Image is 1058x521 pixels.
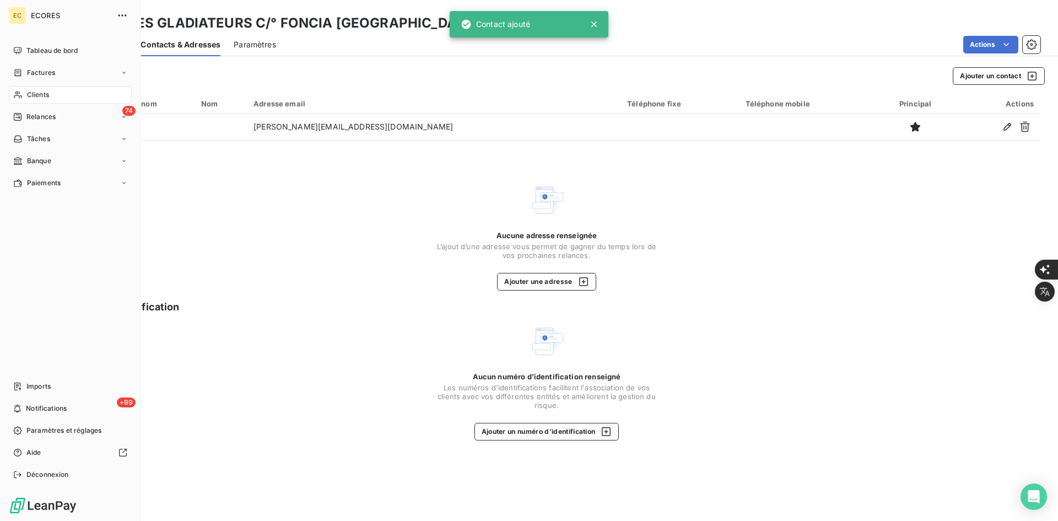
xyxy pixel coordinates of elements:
span: Contacts & Adresses [141,39,220,50]
span: Notifications [26,404,67,413]
div: Actions [962,99,1034,108]
span: Déconnexion [26,470,69,480]
img: Empty state [529,324,564,359]
span: Paramètres et réglages [26,426,101,436]
span: Paramètres [234,39,276,50]
span: Paiements [27,178,61,188]
img: Empty state [529,182,564,218]
span: Relances [26,112,56,122]
div: Téléphone fixe [627,99,732,108]
button: Actions [963,36,1018,53]
span: Aide [26,448,41,458]
a: Aide [9,444,132,461]
h3: SDC LES GLADIATEURS C/° FONCIA [GEOGRAPHIC_DATA] [97,13,478,33]
span: Banque [27,156,51,166]
div: Téléphone mobile [746,99,869,108]
span: L’ajout d’une adresse vous permet de gagner du temps lors de vos prochaines relances. [436,242,657,260]
span: Tableau de bord [26,46,78,56]
button: Ajouter une adresse [497,273,596,291]
td: [PERSON_NAME][EMAIL_ADDRESS][DOMAIN_NAME] [247,114,620,140]
div: Adresse email [253,99,614,108]
span: Aucune adresse renseignée [496,231,597,240]
div: Nom [201,99,241,108]
span: ECORES [31,11,110,20]
div: Contact ajouté [461,14,530,34]
span: Tâches [27,134,50,144]
div: EC [9,7,26,24]
span: Aucun numéro d’identification renseigné [473,372,621,381]
span: Imports [26,382,51,391]
span: Factures [27,68,55,78]
span: Les numéros d'identifications facilitent l'association de vos clients avec vos différentes entité... [436,383,657,410]
div: Open Intercom Messenger [1021,484,1047,510]
div: Prénom [129,99,188,108]
button: Ajouter un contact [953,67,1045,85]
span: Clients [27,90,49,100]
button: Ajouter un numéro d’identification [474,423,619,441]
span: +99 [117,398,136,407]
span: 74 [122,106,136,116]
img: Logo LeanPay [9,497,77,514]
div: Principal [882,99,949,108]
